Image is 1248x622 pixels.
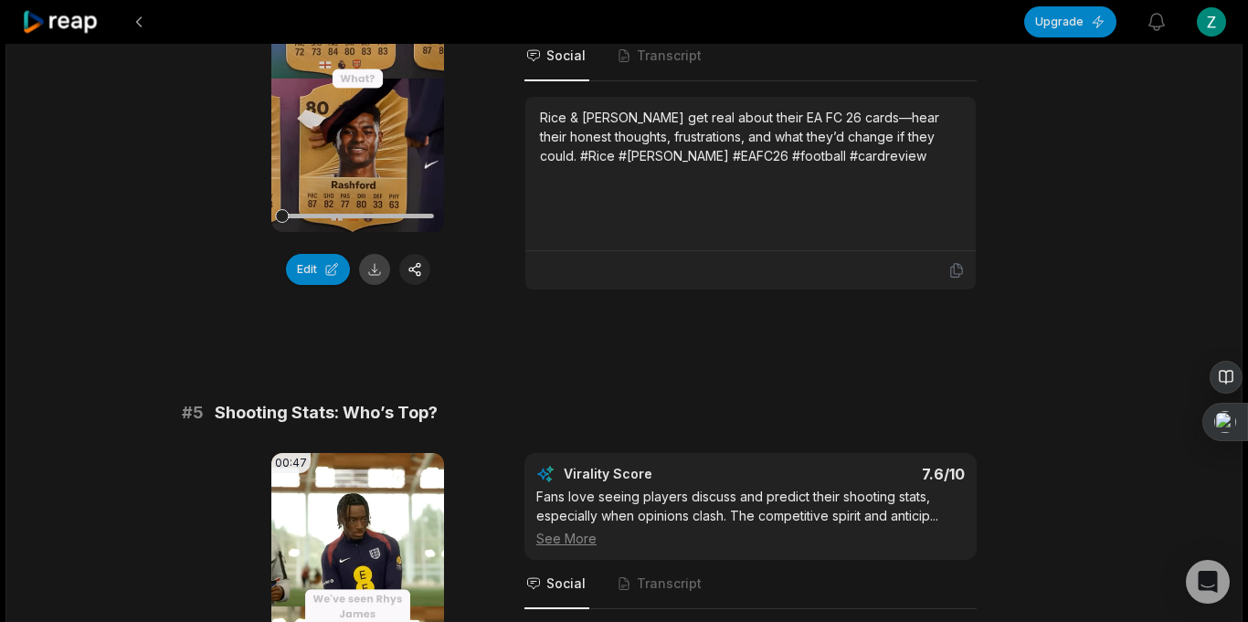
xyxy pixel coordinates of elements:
nav: Tabs [524,32,977,81]
div: Fans love seeing players discuss and predict their shooting stats, especially when opinions clash... [536,487,965,548]
div: 7.6 /10 [769,465,966,483]
span: Transcript [637,575,702,593]
span: Transcript [637,47,702,65]
button: Edit [286,254,350,285]
span: # 5 [182,400,204,426]
span: Social [546,47,586,65]
span: Shooting Stats: Who’s Top? [215,400,438,426]
div: Rice & [PERSON_NAME] get real about their EA FC 26 cards—hear their honest thoughts, frustrations... [540,108,961,165]
button: Upgrade [1024,6,1116,37]
nav: Tabs [524,560,977,609]
div: Open Intercom Messenger [1186,560,1230,604]
span: Social [546,575,586,593]
div: Virality Score [564,465,760,483]
div: See More [536,529,965,548]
